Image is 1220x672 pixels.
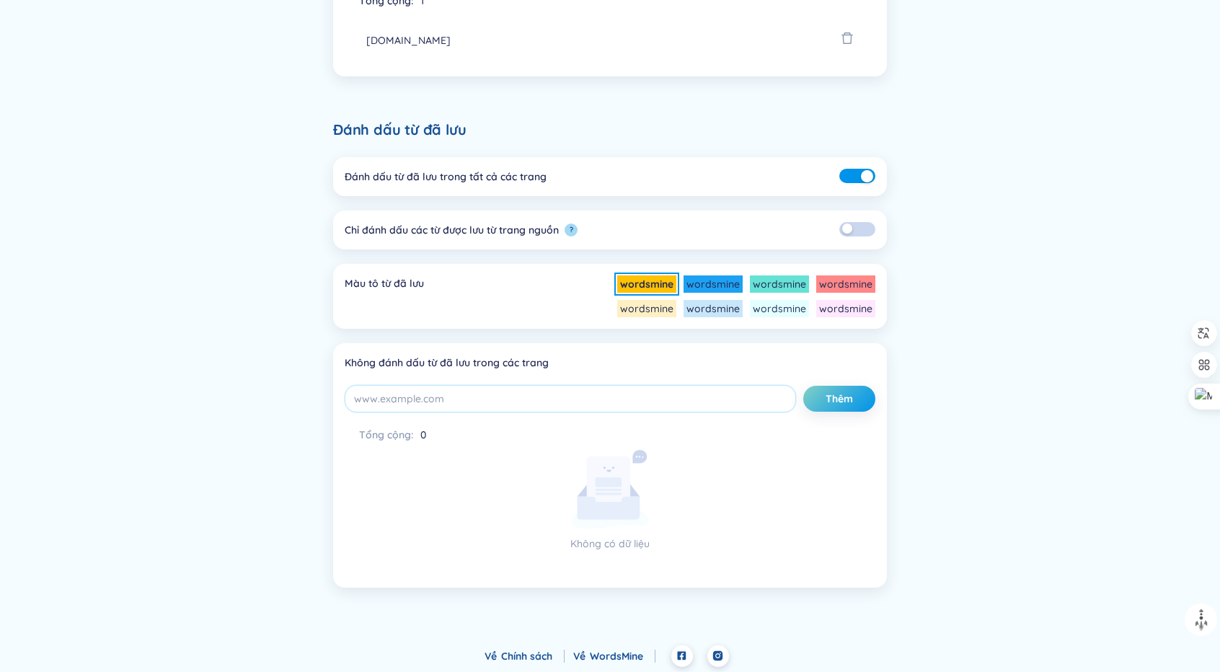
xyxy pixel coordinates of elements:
[617,275,676,293] li: wordsmine
[684,300,743,317] li: wordsmine
[345,222,559,238] div: Chỉ đánh dấu các từ được lưu từ trang nguồn
[345,385,796,412] input: www.example.com
[1190,609,1213,632] img: to top
[412,536,808,552] p: Không có dữ liệu
[345,275,424,317] div: Màu tô từ đã lưu
[345,355,875,371] div: Không đánh dấu từ đã lưu trong các trang
[826,392,853,406] span: Thêm
[565,224,578,236] button: ?
[345,169,547,185] div: Đánh dấu từ đã lưu trong tất cả các trang
[816,300,875,317] li: wordsmine
[841,30,854,50] span: delete
[750,275,809,293] li: wordsmine
[590,650,655,663] a: WordsMine
[485,648,565,664] div: Về
[501,650,565,663] a: Chính sách
[573,648,655,664] div: Về
[750,300,809,317] li: wordsmine
[816,275,875,293] li: wordsmine
[420,428,426,441] span: 0
[366,32,451,48] span: [DOMAIN_NAME]
[333,120,887,140] h6: Đánh dấu từ đã lưu
[684,275,743,293] li: wordsmine
[359,428,413,441] span: Tổng cộng :
[617,300,676,317] li: wordsmine
[803,386,875,412] button: Thêm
